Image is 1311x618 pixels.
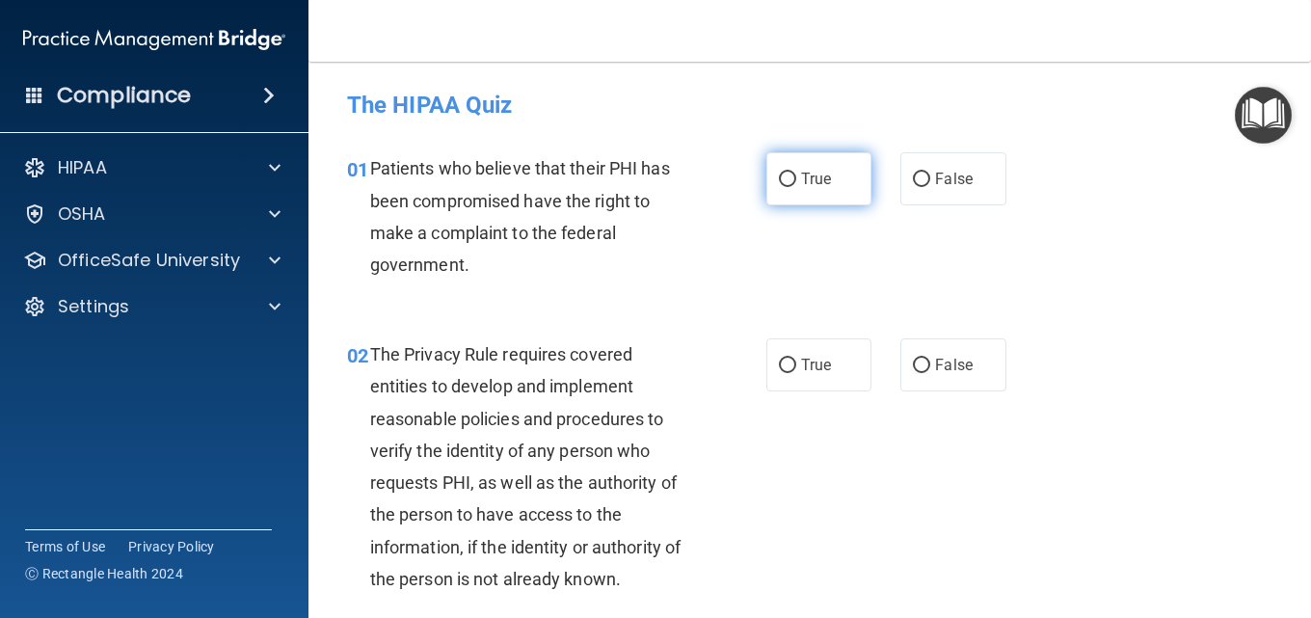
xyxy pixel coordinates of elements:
p: OfficeSafe University [58,249,240,272]
input: True [779,359,796,373]
span: True [801,170,831,188]
a: HIPAA [23,156,281,179]
h4: Compliance [57,82,191,109]
span: 02 [347,344,368,367]
p: OSHA [58,202,106,226]
input: True [779,173,796,187]
a: Settings [23,295,281,318]
a: OfficeSafe University [23,249,281,272]
span: 01 [347,158,368,181]
span: False [935,170,973,188]
button: Open Resource Center [1235,87,1292,144]
h4: The HIPAA Quiz [347,93,1272,118]
span: False [935,356,973,374]
span: Ⓒ Rectangle Health 2024 [25,564,183,583]
span: The Privacy Rule requires covered entities to develop and implement reasonable policies and proce... [370,344,681,589]
p: Settings [58,295,129,318]
p: HIPAA [58,156,107,179]
img: PMB logo [23,20,285,59]
input: False [913,359,930,373]
input: False [913,173,930,187]
a: Terms of Use [25,537,105,556]
span: Patients who believe that their PHI has been compromised have the right to make a complaint to th... [370,158,670,275]
a: Privacy Policy [128,537,215,556]
a: OSHA [23,202,281,226]
span: True [801,356,831,374]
